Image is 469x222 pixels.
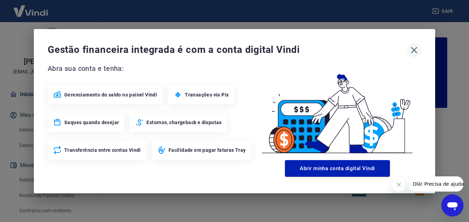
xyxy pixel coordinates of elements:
span: Estornos, chargeback e disputas [146,119,221,126]
span: Saques quando desejar [64,119,119,126]
span: Transferência entre contas Vindi [64,147,141,154]
img: Good Billing [253,63,421,157]
button: Abrir minha conta digital Vindi [285,160,390,177]
iframe: Fechar mensagem [392,178,406,192]
span: Gerenciamento do saldo no painel Vindi [64,91,157,98]
iframe: Botão para abrir a janela de mensagens [441,194,463,216]
span: Abra sua conta e tenha: [48,63,253,74]
span: Transações via Pix [185,91,229,98]
iframe: Mensagem da empresa [409,176,463,192]
span: Olá! Precisa de ajuda? [4,5,58,10]
span: Facilidade em pagar faturas Tray [169,147,246,154]
span: Gestão financeira integrada é com a conta digital Vindi [48,43,407,57]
